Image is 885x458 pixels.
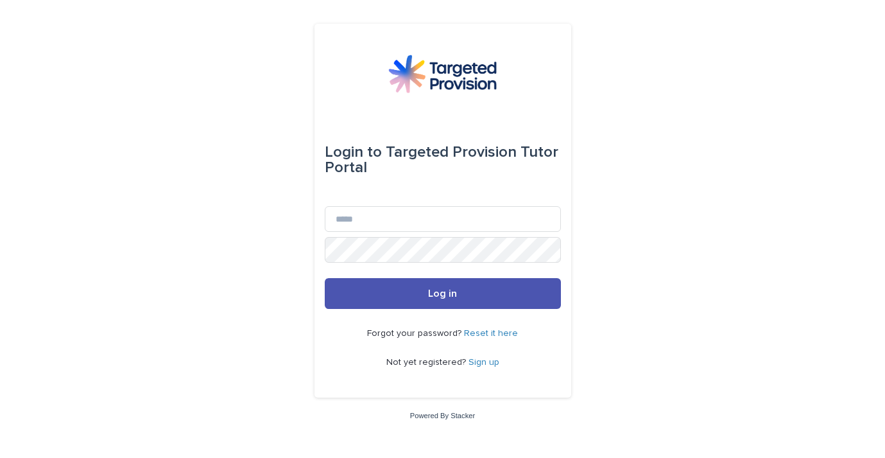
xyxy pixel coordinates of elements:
span: Login to [325,145,382,160]
button: Log in [325,278,561,309]
span: Not yet registered? [386,358,468,367]
span: Forgot your password? [367,329,464,338]
img: M5nRWzHhSzIhMunXDL62 [388,55,496,93]
a: Powered By Stacker [410,412,475,419]
a: Sign up [468,358,499,367]
span: Log in [428,288,457,299]
a: Reset it here [464,329,518,338]
div: Targeted Provision Tutor Portal [325,134,561,186]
